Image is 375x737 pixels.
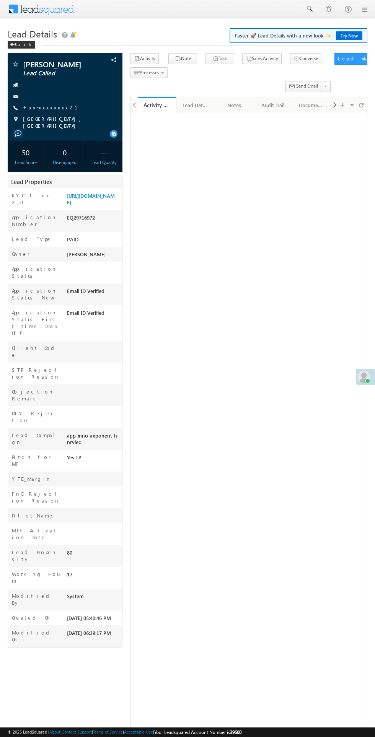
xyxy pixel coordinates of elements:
a: Contact Support [62,729,92,734]
a: Lead Details [176,97,215,113]
label: Lead Type [12,236,52,242]
a: Back [8,41,39,47]
span: 39660 [230,729,241,735]
span: Lead Called [23,70,93,77]
label: Application Status [12,265,60,279]
span: © 2025 LeadSquared | | | | | [8,729,241,736]
div: Lead Quality [88,159,120,166]
div: 0 [49,145,81,159]
div: Yes_LP [65,454,122,464]
label: STP Rejection Reason [12,366,60,380]
label: Created On [12,614,51,621]
label: Modified On [12,629,60,643]
div: 80 [65,549,122,560]
a: Acceptable Use [124,729,153,734]
button: Converse [290,53,321,64]
div: app_inno_axponent_hnrvlec [65,432,122,449]
div: System [65,592,122,603]
div: Lead Details [183,101,208,110]
div: Audit Trail [260,101,286,110]
span: Send Email [296,83,318,89]
button: Note [168,53,197,64]
span: [PERSON_NAME] [67,251,106,257]
a: Audit Trail [254,97,293,113]
div: [DATE] 05:40:46 PM [65,614,122,625]
button: Sales Activity [242,53,282,64]
span: [PERSON_NAME] [23,60,93,68]
label: Lead Campaign [12,432,60,446]
label: MTF Activation Date [12,527,60,541]
label: Owner [12,251,30,257]
button: Processes [130,67,168,78]
a: [URL][DOMAIN_NAME] [67,192,115,205]
label: YTD_Margin [12,475,51,482]
a: +xx-xxxxxxxx21 [23,104,87,111]
button: Send Email [285,81,321,92]
div: Disengaged [49,159,81,166]
div: Lead Score [10,159,42,166]
div: Email ID Verified [65,287,122,298]
div: -- [88,145,120,159]
label: Lead Propensity [12,549,60,563]
span: [GEOGRAPHIC_DATA], [GEOGRAPHIC_DATA] [23,116,114,129]
label: Pilot_Name [12,512,54,519]
a: About [49,729,60,734]
div: Activity History [143,101,171,109]
label: Application Status New [12,287,60,301]
div: Documents [299,101,324,110]
a: Activity History [138,97,176,113]
label: Working Hours [12,571,60,584]
label: DIY Rejection [12,410,60,424]
a: Try Now [336,31,362,40]
div: [DATE] 06:39:17 PM [65,629,122,640]
button: Activity [130,53,159,64]
span: Processes [140,70,159,75]
span: Lead Details [8,28,57,40]
div: PAID [65,236,122,246]
label: KYC link 2_0 [12,192,60,206]
label: Pitch for MF [12,454,60,467]
label: Objection Remark [12,388,60,402]
div: 50 [10,145,42,159]
label: Modified By [12,592,60,606]
span: Faster 🚀 Lead Details with a new look ✨ [235,32,362,39]
span: Lead Properties [11,178,52,185]
div: EQ29716972 [65,214,122,225]
label: Client Code [12,345,60,358]
a: Terms of Service [93,729,123,734]
div: 17 [65,571,122,581]
div: Back [8,41,35,49]
a: Documents [293,97,331,113]
a: Notes [215,97,254,113]
div: Email ID Verified [65,309,122,320]
button: Task [205,53,234,64]
button: Lead Actions [334,53,367,65]
div: Lead Actions [338,55,370,62]
span: Your Leadsquared Account Number is [154,729,241,735]
div: Notes [221,101,247,110]
label: Application Number [12,214,60,228]
label: FnO Rejection Reason [12,490,60,504]
label: Application Status First time Drop Off [12,309,60,337]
